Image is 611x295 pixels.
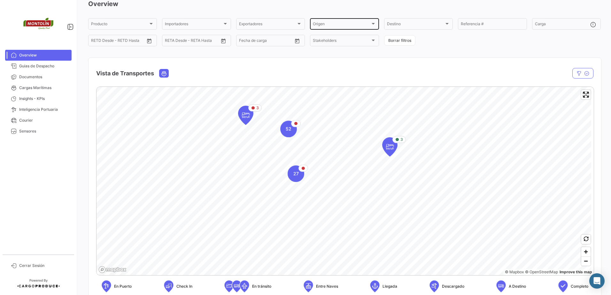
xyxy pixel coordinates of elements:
[5,72,72,82] a: Documentos
[581,247,591,256] button: Zoom in
[560,269,592,274] a: Map feedback
[313,39,370,44] span: Stakeholders
[181,39,206,44] input: Hasta
[19,74,69,80] span: Documentos
[5,126,72,137] a: Sensores
[19,96,69,102] span: Insights - KPIs
[5,93,72,104] a: Insights - KPIs
[5,61,72,72] a: Guias de Despacho
[98,266,127,273] a: Mapbox logo
[96,69,154,78] h4: Vista de Transportes
[313,23,370,27] span: Origen
[5,50,72,61] a: Overview
[19,128,69,134] span: Sensores
[525,269,558,274] a: OpenStreetMap
[5,82,72,93] a: Cargas Marítimas
[280,121,297,137] div: Map marker
[383,284,397,289] span: Llegada
[107,39,133,44] input: Hasta
[91,23,148,27] span: Producto
[159,69,168,77] button: Ocean
[382,137,398,156] div: Map marker
[144,36,154,46] button: Open calendar
[589,273,605,289] div: Abrir Intercom Messenger
[19,52,69,58] span: Overview
[255,39,281,44] input: Hasta
[384,35,415,46] button: Borrar filtros
[97,87,591,276] canvas: Map
[91,39,103,44] input: Desde
[22,8,54,40] img: 2d55ee68-5a11-4b18-9445-71bae2c6d5df.png
[581,257,591,266] span: Zoom out
[5,115,72,126] a: Courier
[256,105,259,111] span: 3
[238,106,253,125] div: Map marker
[252,284,271,289] span: En tránsito
[288,165,304,182] div: Map marker
[239,39,251,44] input: Desde
[19,107,69,112] span: Inteligencia Portuaria
[165,23,222,27] span: Importadores
[293,170,299,177] span: 27
[581,90,591,99] button: Enter fullscreen
[176,284,192,289] span: Check In
[19,85,69,91] span: Cargas Marítimas
[400,137,403,142] span: 3
[316,284,338,289] span: Entre Naves
[286,126,291,132] span: 52
[571,284,588,289] span: Completo
[19,117,69,123] span: Courier
[19,263,69,269] span: Cerrar Sesión
[387,23,444,27] span: Destino
[292,36,302,46] button: Open calendar
[581,256,591,266] button: Zoom out
[219,36,228,46] button: Open calendar
[509,284,526,289] span: A Destino
[165,39,176,44] input: Desde
[505,269,524,274] a: Mapbox
[19,63,69,69] span: Guias de Despacho
[442,284,464,289] span: Descargado
[114,284,132,289] span: En Puerto
[239,23,296,27] span: Exportadores
[5,104,72,115] a: Inteligencia Portuaria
